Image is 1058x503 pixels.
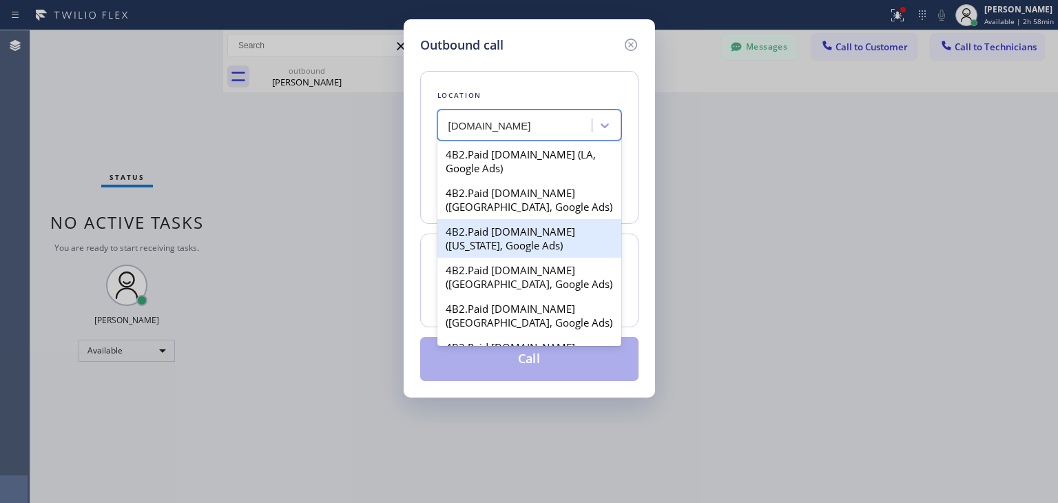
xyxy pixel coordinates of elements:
[437,219,621,258] div: 4B2.Paid [DOMAIN_NAME] ([US_STATE], Google Ads)
[437,88,621,103] div: Location
[420,337,639,381] button: Call
[437,296,621,335] div: 4B2.Paid [DOMAIN_NAME] ([GEOGRAPHIC_DATA], Google Ads)
[437,181,621,219] div: 4B2.Paid [DOMAIN_NAME] ([GEOGRAPHIC_DATA], Google Ads)
[420,36,504,54] h5: Outbound call
[437,258,621,296] div: 4B2.Paid [DOMAIN_NAME] ([GEOGRAPHIC_DATA], Google Ads)
[437,335,621,373] div: 4B2.Paid [DOMAIN_NAME] ([GEOGRAPHIC_DATA], Google Ads)
[437,142,621,181] div: 4B2.Paid [DOMAIN_NAME] (LA, Google Ads)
